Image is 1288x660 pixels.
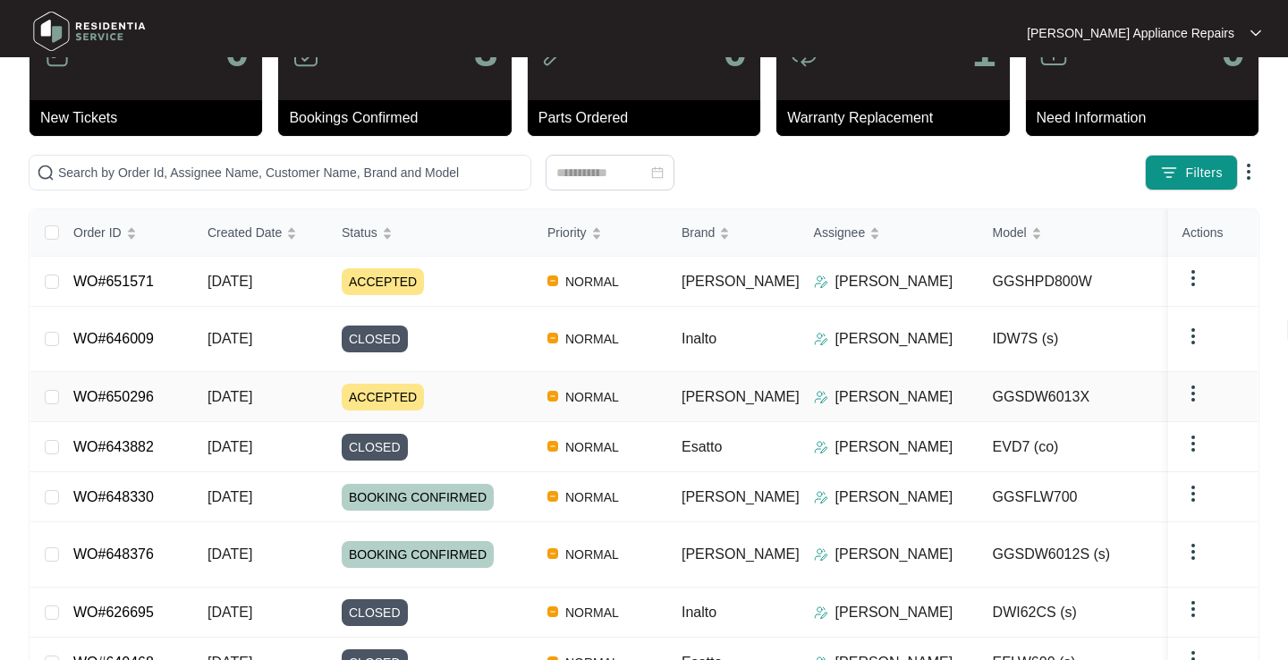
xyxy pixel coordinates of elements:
[835,436,953,458] p: [PERSON_NAME]
[73,605,154,620] a: WO#626695
[814,390,828,404] img: Assigner Icon
[558,436,626,458] span: NORMAL
[1182,326,1204,347] img: dropdown arrow
[547,548,558,559] img: Vercel Logo
[979,209,1157,257] th: Model
[814,223,866,242] span: Assignee
[835,271,953,292] p: [PERSON_NAME]
[342,541,494,568] span: BOOKING CONFIRMED
[37,164,55,182] img: search-icon
[979,472,1157,522] td: GGSFLW700
[682,331,716,346] span: Inalto
[993,223,1027,242] span: Model
[208,439,252,454] span: [DATE]
[1185,164,1223,182] span: Filters
[800,209,979,257] th: Assignee
[723,30,747,73] p: 0
[547,333,558,343] img: Vercel Logo
[979,422,1157,472] td: EVD7 (co)
[814,547,828,562] img: Assigner Icon
[73,489,154,504] a: WO#648330
[979,522,1157,588] td: GGSDW6012S (s)
[208,389,252,404] span: [DATE]
[342,384,424,410] span: ACCEPTED
[835,328,953,350] p: [PERSON_NAME]
[193,209,327,257] th: Created Date
[814,332,828,346] img: Assigner Icon
[682,223,715,242] span: Brand
[558,328,626,350] span: NORMAL
[814,275,828,289] img: Assigner Icon
[558,487,626,508] span: NORMAL
[682,489,800,504] span: [PERSON_NAME]
[835,386,953,408] p: [PERSON_NAME]
[73,223,122,242] span: Order ID
[1221,30,1245,73] p: 0
[835,602,953,623] p: [PERSON_NAME]
[208,331,252,346] span: [DATE]
[1027,24,1234,42] p: [PERSON_NAME] Appliance Repairs
[538,107,760,129] p: Parts Ordered
[73,274,154,289] a: WO#651571
[558,602,626,623] span: NORMAL
[1182,598,1204,620] img: dropdown arrow
[979,588,1157,638] td: DWI62CS (s)
[787,107,1009,129] p: Warranty Replacement
[27,4,152,58] img: residentia service logo
[225,30,250,73] p: 0
[1168,209,1258,257] th: Actions
[547,275,558,286] img: Vercel Logo
[1250,29,1261,38] img: dropdown arrow
[474,30,498,73] p: 3
[1037,107,1258,129] p: Need Information
[1238,161,1259,182] img: dropdown arrow
[682,439,722,454] span: Esatto
[814,440,828,454] img: Assigner Icon
[73,331,154,346] a: WO#646009
[208,546,252,562] span: [DATE]
[682,605,716,620] span: Inalto
[533,209,667,257] th: Priority
[73,439,154,454] a: WO#643882
[58,163,523,182] input: Search by Order Id, Assignee Name, Customer Name, Brand and Model
[682,546,800,562] span: [PERSON_NAME]
[342,268,424,295] span: ACCEPTED
[289,107,511,129] p: Bookings Confirmed
[208,489,252,504] span: [DATE]
[682,274,800,289] span: [PERSON_NAME]
[682,389,800,404] span: [PERSON_NAME]
[342,599,408,626] span: CLOSED
[667,209,800,257] th: Brand
[342,484,494,511] span: BOOKING CONFIRMED
[1160,164,1178,182] img: filter icon
[1182,267,1204,289] img: dropdown arrow
[972,30,996,73] p: 1
[835,544,953,565] p: [PERSON_NAME]
[342,326,408,352] span: CLOSED
[208,605,252,620] span: [DATE]
[1182,433,1204,454] img: dropdown arrow
[547,441,558,452] img: Vercel Logo
[73,546,154,562] a: WO#648376
[208,223,282,242] span: Created Date
[814,605,828,620] img: Assigner Icon
[1182,483,1204,504] img: dropdown arrow
[1182,541,1204,563] img: dropdown arrow
[1145,155,1238,190] button: filter iconFilters
[547,606,558,617] img: Vercel Logo
[342,434,408,461] span: CLOSED
[558,271,626,292] span: NORMAL
[558,386,626,408] span: NORMAL
[547,223,587,242] span: Priority
[40,107,262,129] p: New Tickets
[547,491,558,502] img: Vercel Logo
[59,209,193,257] th: Order ID
[979,257,1157,307] td: GGSHPD800W
[558,544,626,565] span: NORMAL
[342,223,377,242] span: Status
[547,391,558,402] img: Vercel Logo
[327,209,533,257] th: Status
[814,490,828,504] img: Assigner Icon
[835,487,953,508] p: [PERSON_NAME]
[1182,383,1204,404] img: dropdown arrow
